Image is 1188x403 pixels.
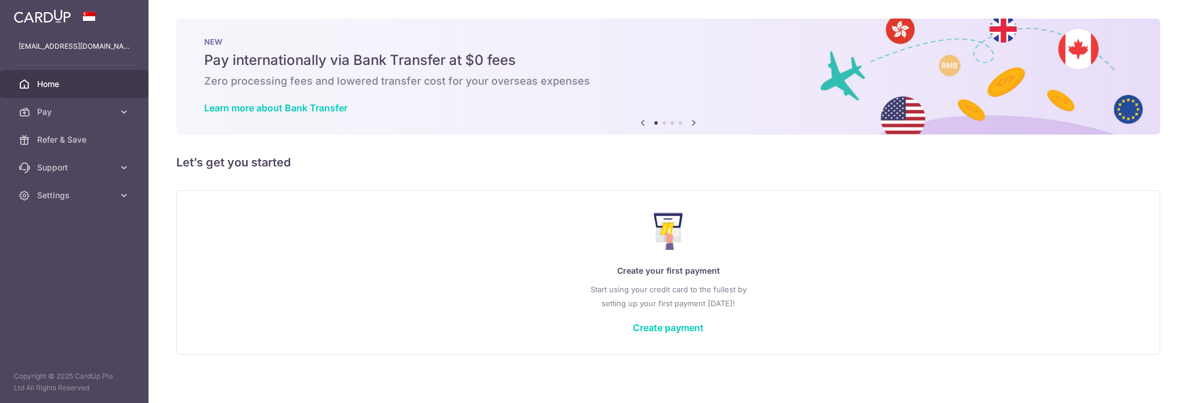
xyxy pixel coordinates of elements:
[654,213,683,250] img: Make Payment
[633,322,704,333] a: Create payment
[14,9,71,23] img: CardUp
[176,153,1160,172] h5: Let’s get you started
[37,78,114,90] span: Home
[200,282,1136,310] p: Start using your credit card to the fullest by setting up your first payment [DATE]!
[200,264,1136,278] p: Create your first payment
[204,51,1132,70] h5: Pay internationally via Bank Transfer at $0 fees
[176,19,1160,135] img: Bank transfer banner
[37,134,114,146] span: Refer & Save
[37,162,114,173] span: Support
[37,106,114,118] span: Pay
[204,74,1132,88] h6: Zero processing fees and lowered transfer cost for your overseas expenses
[37,190,114,201] span: Settings
[19,41,130,52] p: [EMAIL_ADDRESS][DOMAIN_NAME]
[204,37,1132,46] p: NEW
[204,102,347,114] a: Learn more about Bank Transfer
